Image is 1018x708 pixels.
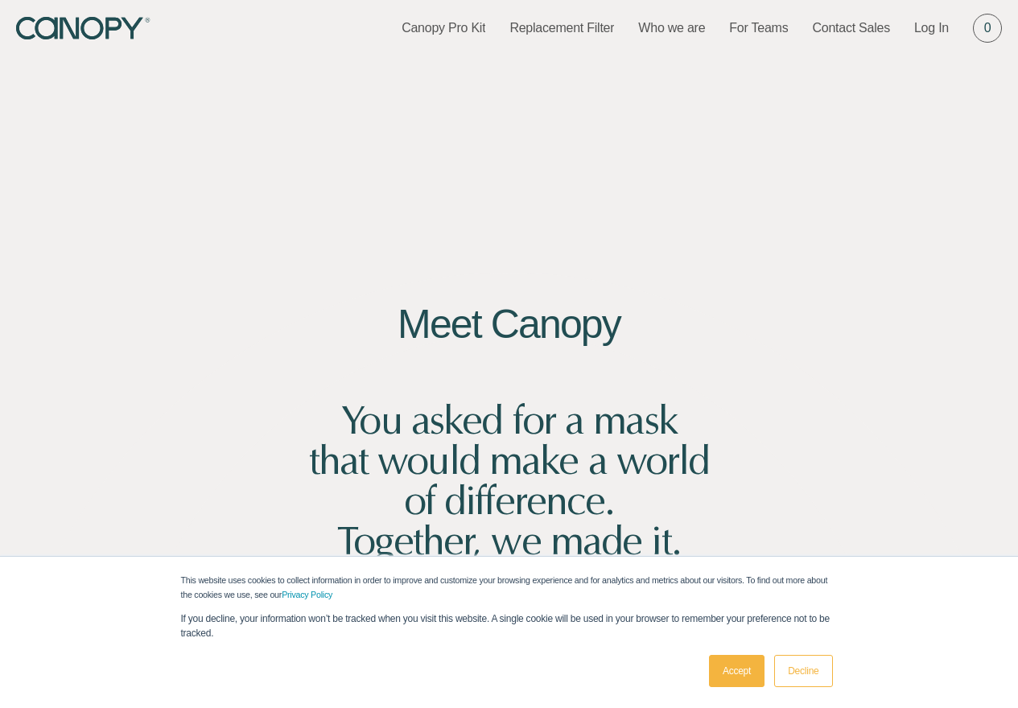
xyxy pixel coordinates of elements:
[181,575,828,599] span: This website uses cookies to collect information in order to improve and customize your browsing ...
[774,655,832,687] a: Decline
[296,360,723,562] h2: You asked for a mask that would make a world of difference. Together, we made it.
[638,19,705,37] a: Who we are
[296,304,723,344] h2: Meet Canopy
[282,590,332,599] a: Privacy Policy
[709,655,765,687] a: Accept
[973,14,1002,43] a: 0
[812,19,890,37] a: Contact Sales
[729,19,788,37] a: For Teams
[181,611,838,640] p: If you decline, your information won’t be tracked when you visit this website. A single cookie wi...
[402,19,485,37] a: Canopy Pro Kit
[914,19,949,37] a: Log In
[984,19,991,37] span: 0
[509,19,614,37] a: Replacement Filter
